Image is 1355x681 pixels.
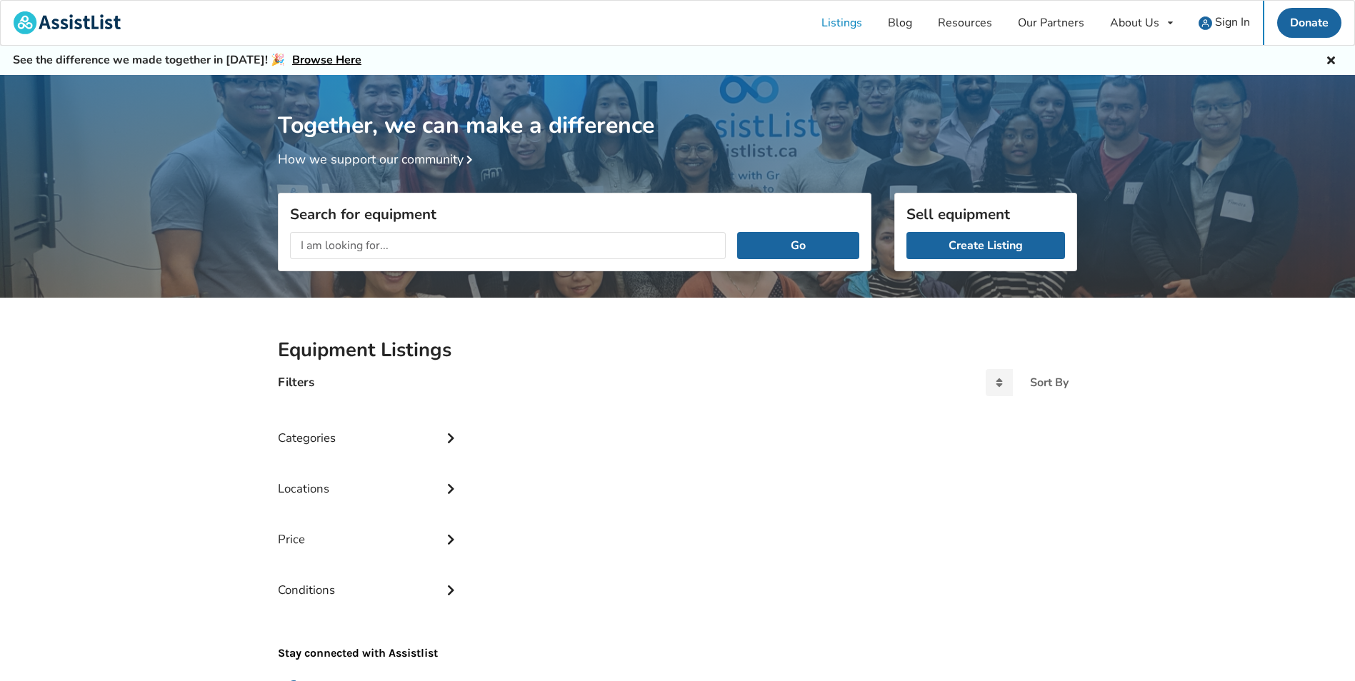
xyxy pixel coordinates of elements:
[278,402,461,453] div: Categories
[14,11,121,34] img: assistlist-logo
[875,1,925,45] a: Blog
[278,605,461,662] p: Stay connected with Assistlist
[737,232,859,259] button: Go
[906,205,1065,223] h3: Sell equipment
[278,151,478,168] a: How we support our community
[278,75,1077,140] h1: Together, we can make a difference
[1277,8,1341,38] a: Donate
[1030,377,1069,388] div: Sort By
[290,232,726,259] input: I am looking for...
[1215,14,1250,30] span: Sign In
[278,453,461,503] div: Locations
[1110,17,1159,29] div: About Us
[278,554,461,605] div: Conditions
[1005,1,1097,45] a: Our Partners
[292,52,361,68] a: Browse Here
[1199,16,1212,30] img: user icon
[906,232,1065,259] a: Create Listing
[278,503,461,554] div: Price
[13,53,361,68] h5: See the difference we made together in [DATE]! 🎉
[278,338,1077,363] h2: Equipment Listings
[809,1,875,45] a: Listings
[290,205,859,223] h3: Search for equipment
[1186,1,1263,45] a: user icon Sign In
[925,1,1005,45] a: Resources
[278,374,314,390] h4: Filters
